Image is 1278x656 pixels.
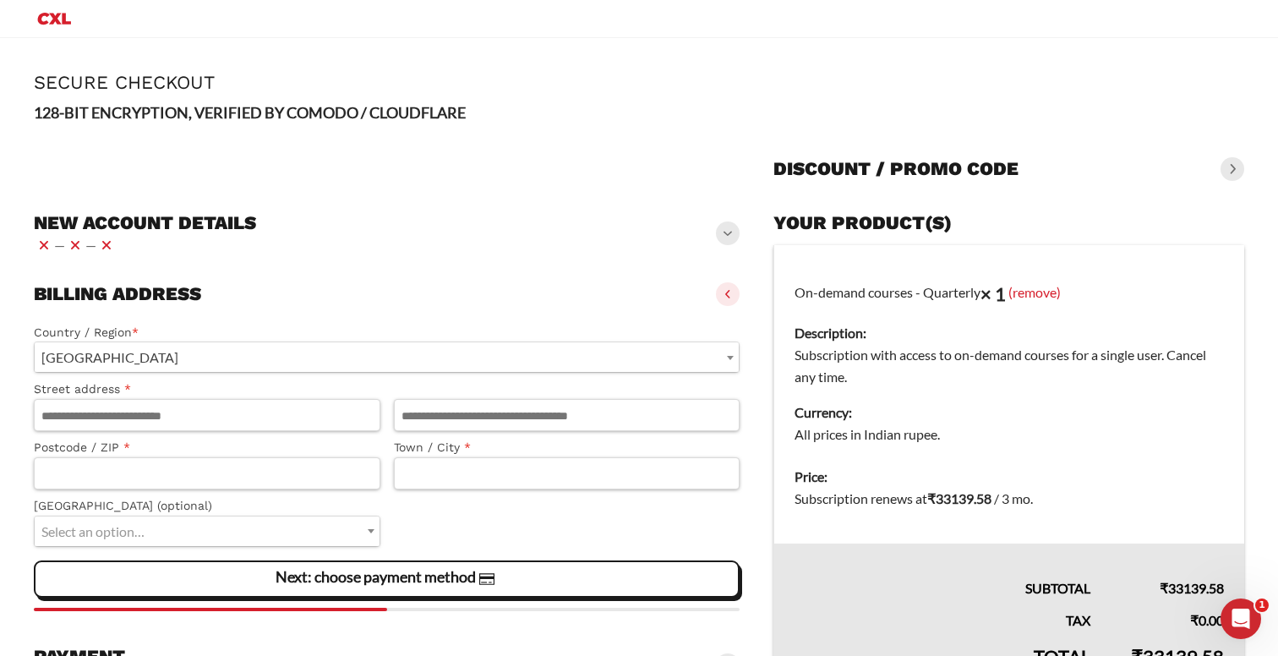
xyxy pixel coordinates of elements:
[34,516,380,547] span: State
[795,344,1224,388] dd: Subscription with access to on-demand courses for a single user. Cancel any time.
[927,490,991,506] bdi: 33139.58
[774,544,1111,599] th: Subtotal
[34,72,1244,93] h1: Secure Checkout
[1008,283,1061,299] a: (remove)
[34,282,201,306] h3: Billing address
[774,245,1244,456] td: On-demand courses - Quarterly
[157,499,212,512] span: (optional)
[1190,612,1199,628] span: ₹
[1221,599,1261,639] iframe: Intercom live chat
[34,380,380,399] label: Street address
[774,599,1111,631] th: Tax
[1160,580,1224,596] bdi: 33139.58
[34,438,380,457] label: Postcode / ZIP
[35,342,739,372] span: Switzerland
[34,560,740,598] vaadin-button: Next: choose payment method
[34,103,466,122] strong: 128-BIT ENCRYPTION, VERIFIED BY COMODO / CLOUDFLARE
[980,282,1006,305] strong: × 1
[34,496,380,516] label: [GEOGRAPHIC_DATA]
[994,490,1030,506] span: / 3 mo
[795,490,1033,506] span: Subscription renews at .
[1190,612,1224,628] bdi: 0.00
[34,323,740,342] label: Country / Region
[927,490,936,506] span: ₹
[795,424,1224,446] dd: All prices in Indian rupee.
[34,235,256,255] vaadin-horizontal-layout: — —
[1255,599,1269,612] span: 1
[41,523,145,539] span: Select an option…
[795,466,1224,488] dt: Price:
[1160,580,1168,596] span: ₹
[394,438,740,457] label: Town / City
[34,211,256,235] h3: New account details
[34,342,740,373] span: Country / Region
[795,402,1224,424] dt: Currency:
[795,322,1224,344] dt: Description:
[773,157,1019,181] h3: Discount / promo code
